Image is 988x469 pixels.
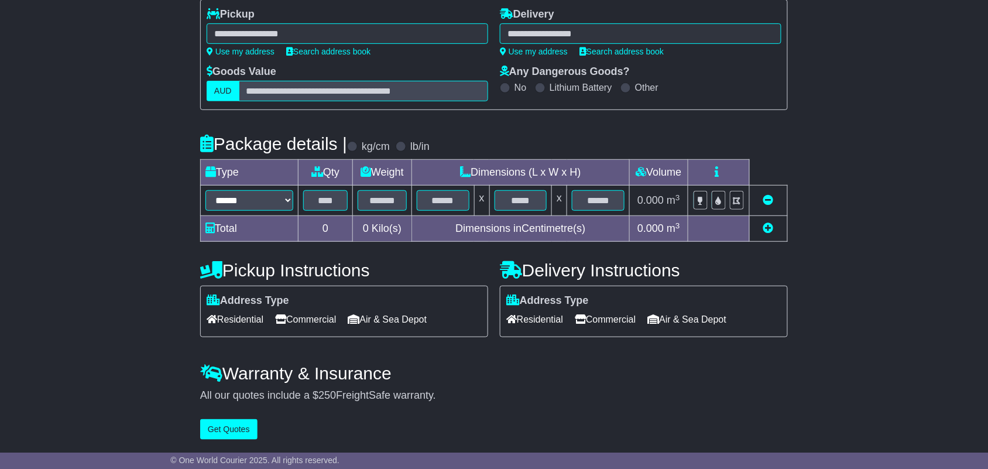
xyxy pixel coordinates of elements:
[353,160,412,186] td: Weight
[200,261,488,280] h4: Pickup Instructions
[200,389,788,402] div: All our quotes include a $ FreightSafe warranty.
[500,8,554,21] label: Delivery
[500,261,788,280] h4: Delivery Instructions
[353,216,412,242] td: Kilo(s)
[363,222,369,234] span: 0
[207,66,276,78] label: Goods Value
[637,222,664,234] span: 0.000
[550,82,612,93] label: Lithium Battery
[474,186,489,216] td: x
[201,216,299,242] td: Total
[411,160,629,186] td: Dimensions (L x W x H)
[170,456,339,465] span: © One World Courier 2025. All rights reserved.
[201,160,299,186] td: Type
[500,66,630,78] label: Any Dangerous Goods?
[299,216,353,242] td: 0
[763,194,774,206] a: Remove this item
[506,310,563,328] span: Residential
[207,295,289,307] label: Address Type
[207,8,255,21] label: Pickup
[275,310,336,328] span: Commercial
[667,222,680,234] span: m
[286,47,370,56] a: Search address book
[629,160,688,186] td: Volume
[763,222,774,234] a: Add new item
[552,186,567,216] td: x
[575,310,636,328] span: Commercial
[506,295,589,307] label: Address Type
[675,221,680,230] sup: 3
[411,216,629,242] td: Dimensions in Centimetre(s)
[318,389,336,401] span: 250
[200,134,347,153] h4: Package details |
[362,141,390,153] label: kg/cm
[348,310,427,328] span: Air & Sea Depot
[207,47,275,56] a: Use my address
[637,194,664,206] span: 0.000
[299,160,353,186] td: Qty
[200,419,258,440] button: Get Quotes
[635,82,658,93] label: Other
[667,194,680,206] span: m
[648,310,727,328] span: Air & Sea Depot
[207,81,239,101] label: AUD
[579,47,664,56] a: Search address book
[514,82,526,93] label: No
[500,47,568,56] a: Use my address
[675,193,680,202] sup: 3
[410,141,430,153] label: lb/in
[207,310,263,328] span: Residential
[200,364,788,383] h4: Warranty & Insurance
